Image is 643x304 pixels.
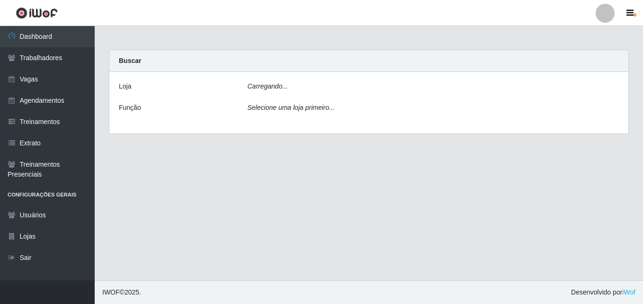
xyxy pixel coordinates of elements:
[16,7,58,19] img: CoreUI Logo
[102,288,120,296] span: IWOF
[102,287,141,297] span: © 2025 .
[119,103,141,113] label: Função
[622,288,635,296] a: iWof
[119,57,141,64] strong: Buscar
[571,287,635,297] span: Desenvolvido por
[248,82,288,90] i: Carregando...
[248,104,335,111] i: Selecione uma loja primeiro...
[119,81,131,91] label: Loja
